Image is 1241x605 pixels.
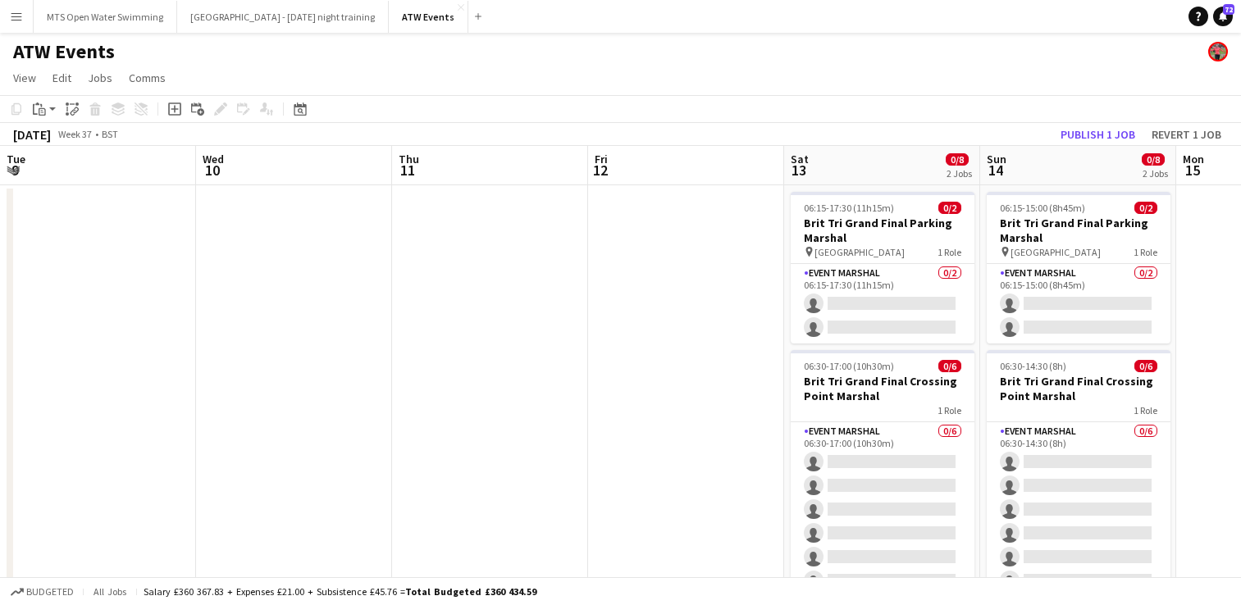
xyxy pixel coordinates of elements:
a: 72 [1213,7,1233,26]
span: Sat [791,152,809,166]
span: 9 [4,161,25,180]
h3: Brit Tri Grand Final Crossing Point Marshal [791,374,974,403]
button: MTS Open Water Swimming [34,1,177,33]
span: 06:15-17:30 (11h15m) [804,202,894,214]
a: Comms [122,67,172,89]
span: Fri [595,152,608,166]
span: Sun [987,152,1006,166]
span: 13 [788,161,809,180]
button: [GEOGRAPHIC_DATA] - [DATE] night training [177,1,389,33]
h3: Brit Tri Grand Final Parking Marshal [987,216,1170,245]
h1: ATW Events [13,39,115,64]
span: 15 [1180,161,1204,180]
div: BST [102,128,118,140]
span: All jobs [90,585,130,598]
span: 0/2 [1134,202,1157,214]
app-card-role: Event Marshal0/206:15-17:30 (11h15m) [791,264,974,343]
app-job-card: 06:30-17:00 (10h30m)0/6Brit Tri Grand Final Crossing Point Marshal1 RoleEvent Marshal0/606:30-17:... [791,350,974,593]
span: 10 [200,161,224,180]
span: 1 Role [1134,246,1157,258]
span: 1 Role [938,404,961,416]
span: View [13,71,36,85]
app-user-avatar: ATW Racemakers [1208,42,1228,61]
span: 06:15-15:00 (8h45m) [1000,202,1085,214]
div: Salary £360 367.83 + Expenses £21.00 + Subsistence £45.76 = [144,585,536,598]
span: 06:30-14:30 (8h) [1000,360,1066,372]
div: 2 Jobs [1143,167,1168,180]
a: View [7,67,43,89]
span: Thu [399,152,419,166]
span: 06:30-17:00 (10h30m) [804,360,894,372]
span: Edit [52,71,71,85]
span: Jobs [88,71,112,85]
span: 0/2 [938,202,961,214]
button: ATW Events [389,1,468,33]
span: Wed [203,152,224,166]
span: Comms [129,71,166,85]
app-card-role: Event Marshal0/606:30-17:00 (10h30m) [791,422,974,597]
span: Tue [7,152,25,166]
span: 1 Role [938,246,961,258]
app-card-role: Event Marshal0/206:15-15:00 (8h45m) [987,264,1170,343]
span: Budgeted [26,586,74,598]
button: Revert 1 job [1145,124,1228,145]
span: 14 [984,161,1006,180]
h3: Brit Tri Grand Final Parking Marshal [791,216,974,245]
span: 12 [592,161,608,180]
span: 11 [396,161,419,180]
span: Week 37 [54,128,95,140]
span: [GEOGRAPHIC_DATA] [814,246,905,258]
app-job-card: 06:30-14:30 (8h)0/6Brit Tri Grand Final Crossing Point Marshal1 RoleEvent Marshal0/606:30-14:30 (8h) [987,350,1170,593]
div: 2 Jobs [947,167,972,180]
span: 1 Role [1134,404,1157,416]
a: Edit [46,67,78,89]
span: 0/6 [938,360,961,372]
span: [GEOGRAPHIC_DATA] [1011,246,1101,258]
span: 0/8 [1142,153,1165,166]
button: Budgeted [8,583,76,601]
div: [DATE] [13,126,51,143]
span: 72 [1223,4,1234,15]
a: Jobs [81,67,119,89]
app-card-role: Event Marshal0/606:30-14:30 (8h) [987,422,1170,597]
span: Total Budgeted £360 434.59 [405,585,536,598]
button: Publish 1 job [1054,124,1142,145]
span: 0/8 [946,153,969,166]
app-job-card: 06:15-15:00 (8h45m)0/2Brit Tri Grand Final Parking Marshal [GEOGRAPHIC_DATA]1 RoleEvent Marshal0/... [987,192,1170,343]
span: Mon [1183,152,1204,166]
span: 0/6 [1134,360,1157,372]
app-job-card: 06:15-17:30 (11h15m)0/2Brit Tri Grand Final Parking Marshal [GEOGRAPHIC_DATA]1 RoleEvent Marshal0... [791,192,974,343]
h3: Brit Tri Grand Final Crossing Point Marshal [987,374,1170,403]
